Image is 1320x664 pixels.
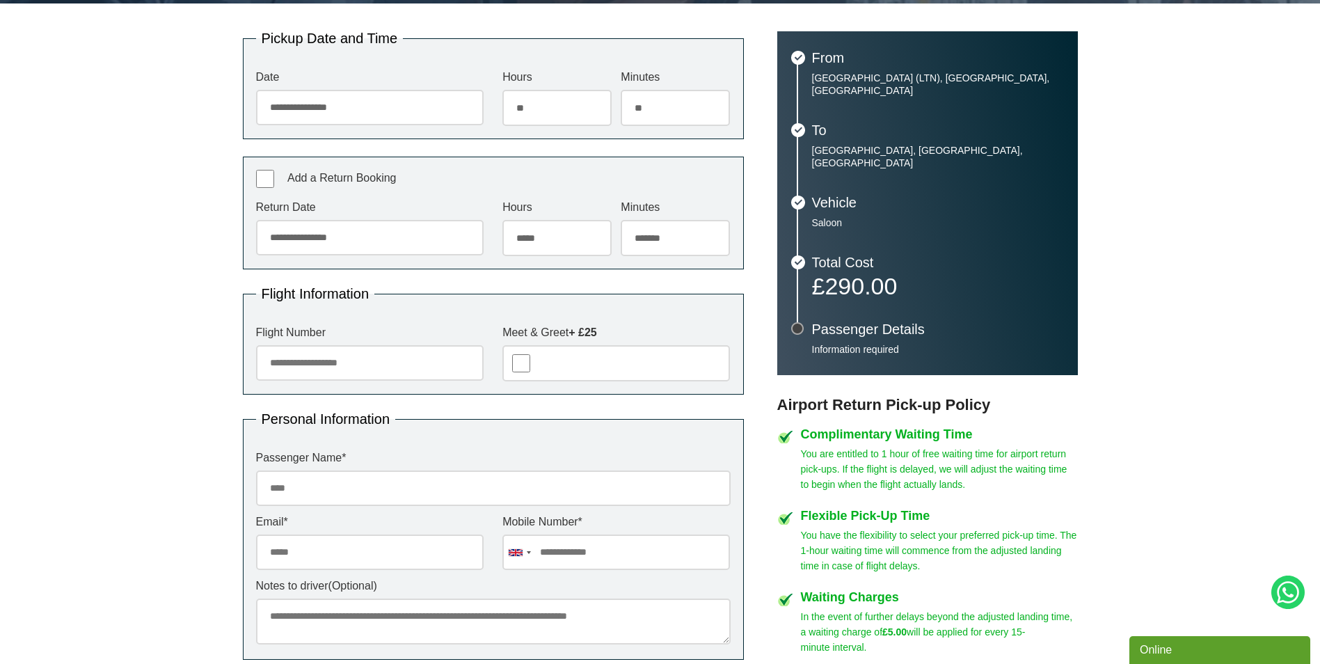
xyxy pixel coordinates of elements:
h3: From [812,51,1064,65]
label: Return Date [256,202,484,213]
div: United Kingdom: +44 [503,535,535,569]
p: In the event of further delays beyond the adjusted landing time, a waiting charge of will be appl... [801,609,1078,655]
label: Hours [502,202,612,213]
h3: Vehicle [812,196,1064,210]
p: You have the flexibility to select your preferred pick-up time. The 1-hour waiting time will comm... [801,528,1078,574]
label: Minutes [621,72,730,83]
h3: Airport Return Pick-up Policy [777,396,1078,414]
input: Add a Return Booking [256,170,274,188]
label: Minutes [621,202,730,213]
h4: Flexible Pick-Up Time [801,509,1078,522]
h3: To [812,123,1064,137]
legend: Flight Information [256,287,375,301]
label: Date [256,72,484,83]
label: Email [256,516,484,528]
iframe: chat widget [1129,633,1313,664]
label: Meet & Greet [502,327,730,338]
span: Add a Return Booking [287,172,397,184]
h3: Total Cost [812,255,1064,269]
strong: £5.00 [882,626,907,638]
label: Passenger Name [256,452,731,464]
label: Mobile Number [502,516,730,528]
legend: Personal Information [256,412,396,426]
h3: Passenger Details [812,322,1064,336]
p: [GEOGRAPHIC_DATA] (LTN), [GEOGRAPHIC_DATA], [GEOGRAPHIC_DATA] [812,72,1064,97]
label: Hours [502,72,612,83]
p: [GEOGRAPHIC_DATA], [GEOGRAPHIC_DATA], [GEOGRAPHIC_DATA] [812,144,1064,169]
label: Flight Number [256,327,484,338]
h4: Complimentary Waiting Time [801,428,1078,441]
p: Saloon [812,216,1064,229]
legend: Pickup Date and Time [256,31,404,45]
p: £ [812,276,1064,296]
span: (Optional) [328,580,377,592]
p: You are entitled to 1 hour of free waiting time for airport return pick-ups. If the flight is del... [801,446,1078,492]
strong: + £25 [568,326,596,338]
span: 290.00 [825,273,897,299]
label: Notes to driver [256,580,731,592]
h4: Waiting Charges [801,591,1078,603]
p: Information required [812,343,1064,356]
